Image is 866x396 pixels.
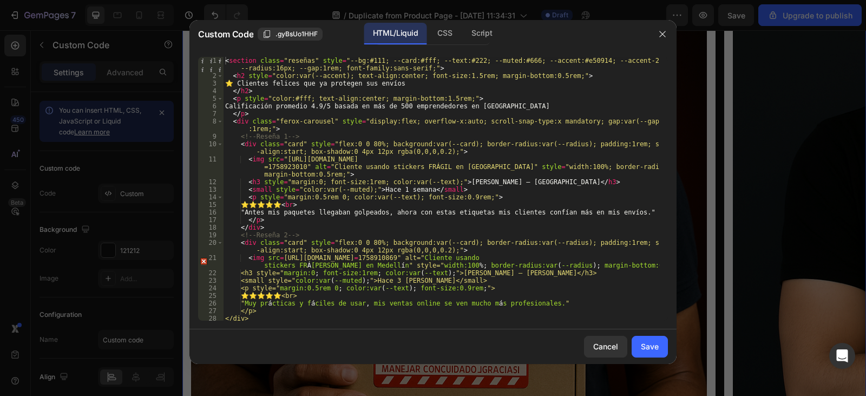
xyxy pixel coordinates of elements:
div: 8 [198,118,224,133]
div: 13 [198,186,224,193]
div: 24 [198,284,224,292]
div: 26 [198,300,224,307]
button: Cancel [584,336,627,358]
button: Save [632,336,668,358]
div: 20 [198,239,224,254]
div: HTML/Liquid [364,23,427,44]
div: CSS [429,23,461,44]
div: Script [463,23,501,44]
div: 11 [198,155,224,178]
div: 12 [198,178,224,186]
div: Save [641,341,659,352]
div: 22 [198,269,224,277]
div: 6 [198,102,224,110]
div: 16 [198,209,224,216]
div: 18 [198,224,224,231]
div: 3 [198,80,224,87]
div: Open Intercom Messenger [829,343,855,369]
button: .gyBsUo1HHF [258,28,323,41]
div: 23 [198,277,224,284]
div: 25 [198,292,224,300]
div: 28 [198,315,224,322]
span: Custom Code [198,28,253,41]
span: .gyBsUo1HHF [275,29,318,39]
div: 10 [198,140,224,155]
div: 5 [198,95,224,102]
div: 7 [198,110,224,118]
div: 9 [198,133,224,140]
div: 14 [198,193,224,201]
div: 2 [198,72,224,80]
div: 15 [198,201,224,209]
div: 21 [198,254,224,269]
div: Cancel [593,341,618,352]
div: 27 [198,307,224,315]
div: 4 [198,87,224,95]
div: 1 [198,57,224,72]
div: 17 [198,216,224,224]
div: 19 [198,231,224,239]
